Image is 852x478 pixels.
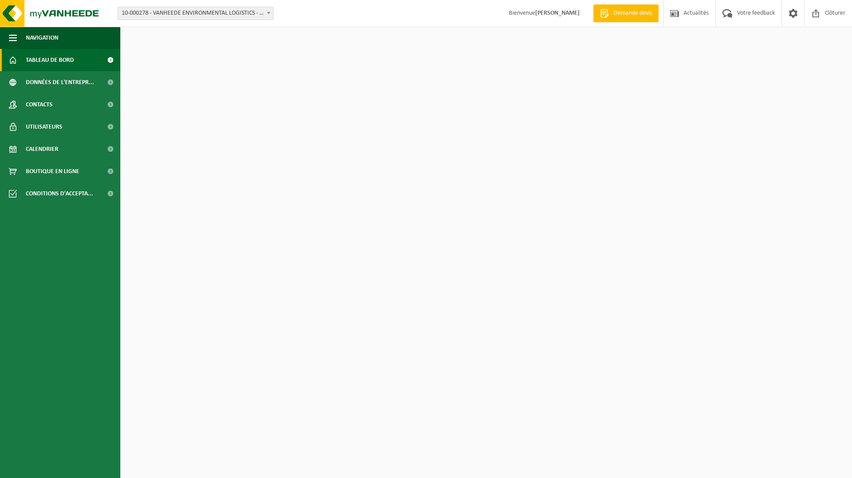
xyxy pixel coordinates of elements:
span: 10-000278 - VANHEEDE ENVIRONMENTAL LOGISTICS - QUEVY - QUÉVY-LE-GRAND [118,7,273,20]
span: Navigation [26,27,58,49]
span: Boutique en ligne [26,160,79,182]
span: Calendrier [26,138,58,160]
span: Contacts [26,93,53,116]
span: Demande devis [611,9,654,18]
span: Conditions d'accepta... [26,182,93,205]
a: Demande devis [593,4,659,22]
span: Données de l'entrepr... [26,71,94,93]
strong: [PERSON_NAME] [535,10,580,16]
span: Tableau de bord [26,49,74,71]
span: Utilisateurs [26,116,62,138]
